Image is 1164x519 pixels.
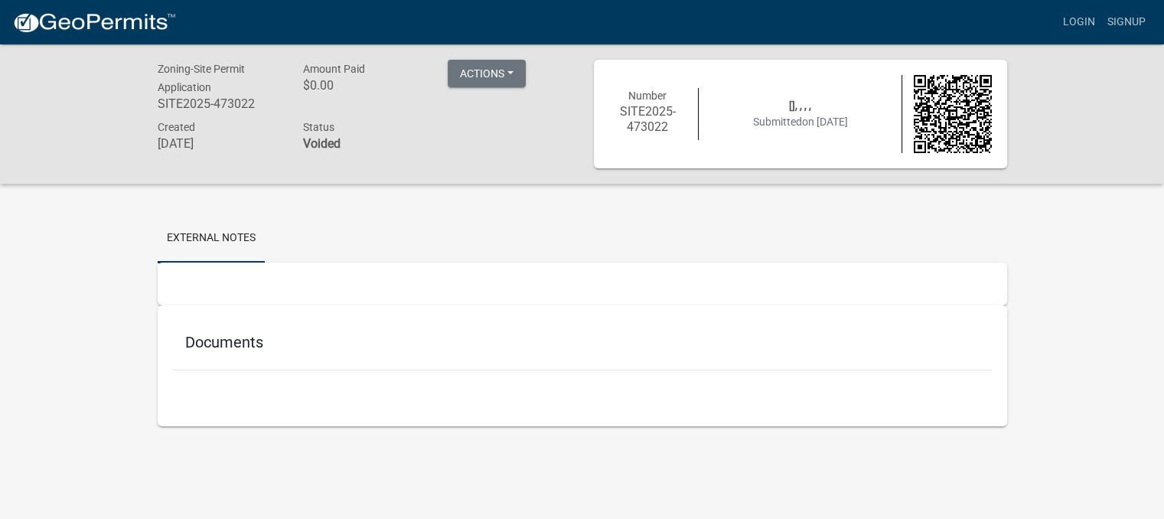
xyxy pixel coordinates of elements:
[185,333,980,351] h5: Documents
[158,96,280,111] h6: SITE2025-473022
[448,60,526,87] button: Actions
[628,90,667,102] span: Number
[1057,8,1101,37] a: Login
[914,75,992,153] img: QR code
[1101,8,1152,37] a: Signup
[609,104,687,133] h6: SITE2025-473022
[753,116,848,128] span: Submitted on [DATE]
[302,136,340,151] strong: Voided
[158,214,265,263] a: External Notes
[789,100,811,112] span: [], , , ,
[158,63,245,93] span: Zoning-Site Permit Application
[302,78,425,93] h6: $0.00
[302,63,364,75] span: Amount Paid
[158,121,195,133] span: Created
[302,121,334,133] span: Status
[158,136,280,151] h6: [DATE]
